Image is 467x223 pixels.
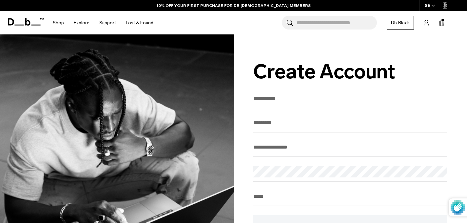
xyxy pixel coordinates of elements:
a: Support [99,11,116,34]
nav: Main Navigation [48,11,158,34]
a: Db Black [387,16,414,30]
span: Create Account [253,60,395,84]
img: Protected by hCaptcha [451,198,465,216]
a: 10% OFF YOUR FIRST PURCHASE FOR DB [DEMOGRAPHIC_DATA] MEMBERS [157,3,311,9]
a: Explore [74,11,89,34]
a: Shop [53,11,64,34]
a: Lost & Found [126,11,153,34]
